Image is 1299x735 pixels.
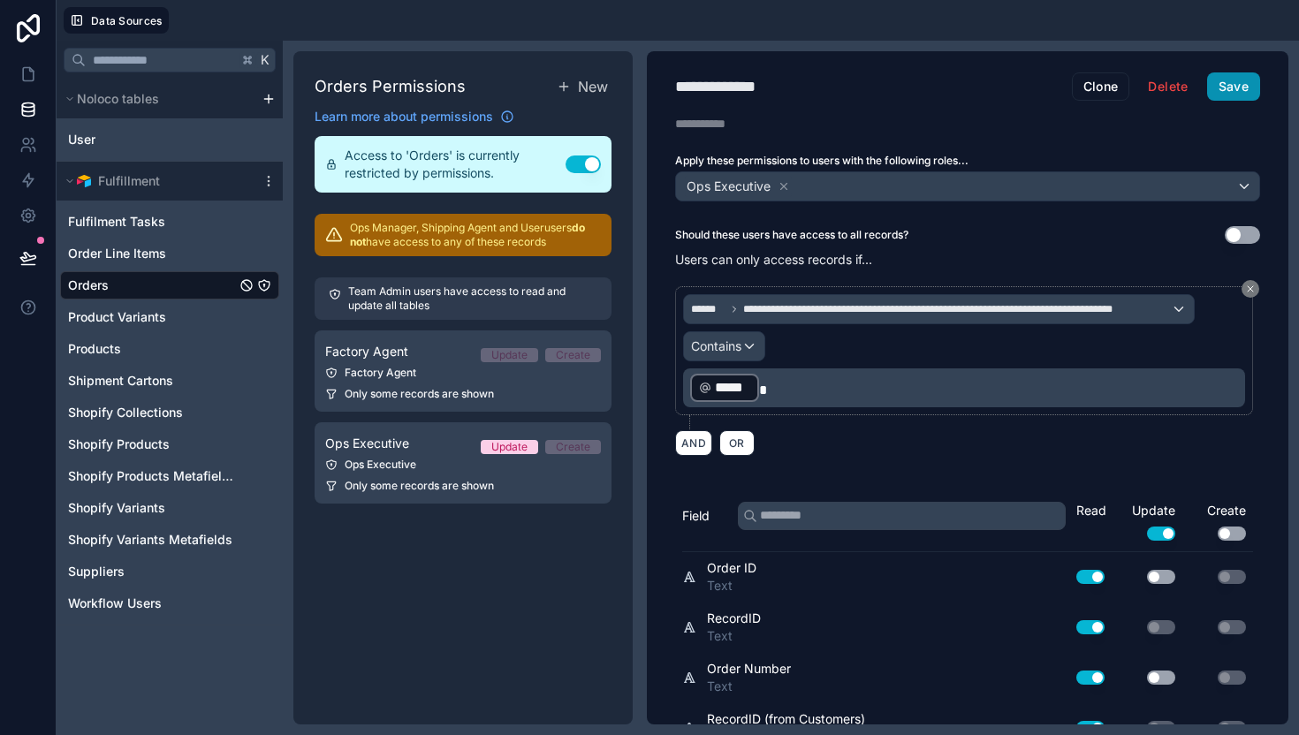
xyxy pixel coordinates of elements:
a: Suppliers [68,563,236,580]
span: Shopify Variants [68,499,165,517]
a: Orders [68,277,236,294]
span: Fulfilment Tasks [68,213,165,231]
span: Learn more about permissions [315,108,493,125]
button: Data Sources [64,7,169,34]
a: Products [68,340,236,358]
div: Shopify Products [60,430,279,458]
div: Orders [60,271,279,299]
div: Create [556,348,590,362]
span: K [259,54,271,66]
span: Order Number [707,660,791,678]
div: Create [556,440,590,454]
span: New [578,76,608,97]
div: Read [1076,502,1112,519]
span: User [68,131,95,148]
span: Only some records are shown [345,387,494,401]
div: Create [1182,502,1253,541]
span: Shipment Cartons [68,372,173,390]
div: Products [60,335,279,363]
button: OR [719,430,755,456]
span: Fulfillment [98,172,160,190]
div: Shopify Variants [60,494,279,522]
button: Delete [1136,72,1199,101]
div: Ops Executive [325,458,601,472]
a: Shipment Cartons [68,372,236,390]
a: User [68,131,218,148]
span: Field [682,507,710,525]
button: AND [675,430,712,456]
div: Suppliers [60,557,279,586]
span: Ops Executive [687,178,771,195]
a: Ops ExecutiveUpdateCreateOps ExecutiveOnly some records are shown [315,422,612,504]
span: Access to 'Orders' is currently restricted by permissions. [345,147,566,182]
span: Data Sources [91,14,163,27]
button: Airtable LogoFulfillment [60,169,254,193]
button: New [553,72,612,101]
span: OR [725,436,748,450]
a: Factory AgentUpdateCreateFactory AgentOnly some records are shown [315,330,612,412]
span: Shopify Collections [68,404,183,421]
p: Team Admin users have access to read and update all tables [348,284,597,313]
span: Product Variants [68,308,166,326]
span: Shopify Variants Metafields [68,531,232,549]
button: Clone [1072,72,1130,101]
span: Products [68,340,121,358]
label: Should these users have access to all records? [675,228,908,242]
div: Shopify Collections [60,398,279,427]
a: Shopify Products Metafields [68,467,236,485]
div: Update [491,440,528,454]
div: Factory Agent [325,366,601,380]
a: Product Variants [68,308,236,326]
div: Fulfilment Tasks [60,208,279,236]
button: Save [1207,72,1260,101]
div: Shipment Cartons [60,367,279,395]
label: Apply these permissions to users with the following roles... [675,154,1260,168]
button: Ops Executive [675,171,1260,201]
span: Noloco tables [77,90,159,108]
span: Workflow Users [68,595,162,612]
span: Suppliers [68,563,125,580]
div: Product Variants [60,303,279,331]
span: Ops Executive [325,435,409,452]
span: RecordID (from Customers) [707,710,865,728]
button: Contains [683,331,765,361]
a: Order Line Items [68,245,236,262]
span: Contains [691,337,741,355]
span: RecordID [707,610,761,627]
img: Airtable Logo [77,174,91,188]
span: Order Line Items [68,245,166,262]
span: Shopify Products [68,436,170,453]
div: User [60,125,279,154]
p: Users can only access records if... [675,251,1260,269]
a: Shopify Variants [68,499,236,517]
div: Order Line Items [60,239,279,268]
a: Learn more about permissions [315,108,514,125]
span: Orders [68,277,109,294]
span: Text [707,627,761,645]
span: Order ID [707,559,756,577]
div: Update [491,348,528,362]
a: Fulfilment Tasks [68,213,236,231]
div: Workflow Users [60,589,279,618]
strong: do not [350,221,585,248]
h1: Orders Permissions [315,74,466,99]
a: Shopify Collections [68,404,236,421]
div: Shopify Products Metafields [60,462,279,490]
a: Workflow Users [68,595,236,612]
p: Ops Manager, Shipping Agent and User users have access to any of these records [350,221,601,249]
span: Only some records are shown [345,479,494,493]
button: Noloco tables [60,87,254,111]
span: Text [707,678,791,695]
div: Shopify Variants Metafields [60,526,279,554]
div: Update [1112,502,1182,541]
span: Factory Agent [325,343,408,360]
span: Text [707,577,756,595]
a: Shopify Products [68,436,236,453]
a: Shopify Variants Metafields [68,531,236,549]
